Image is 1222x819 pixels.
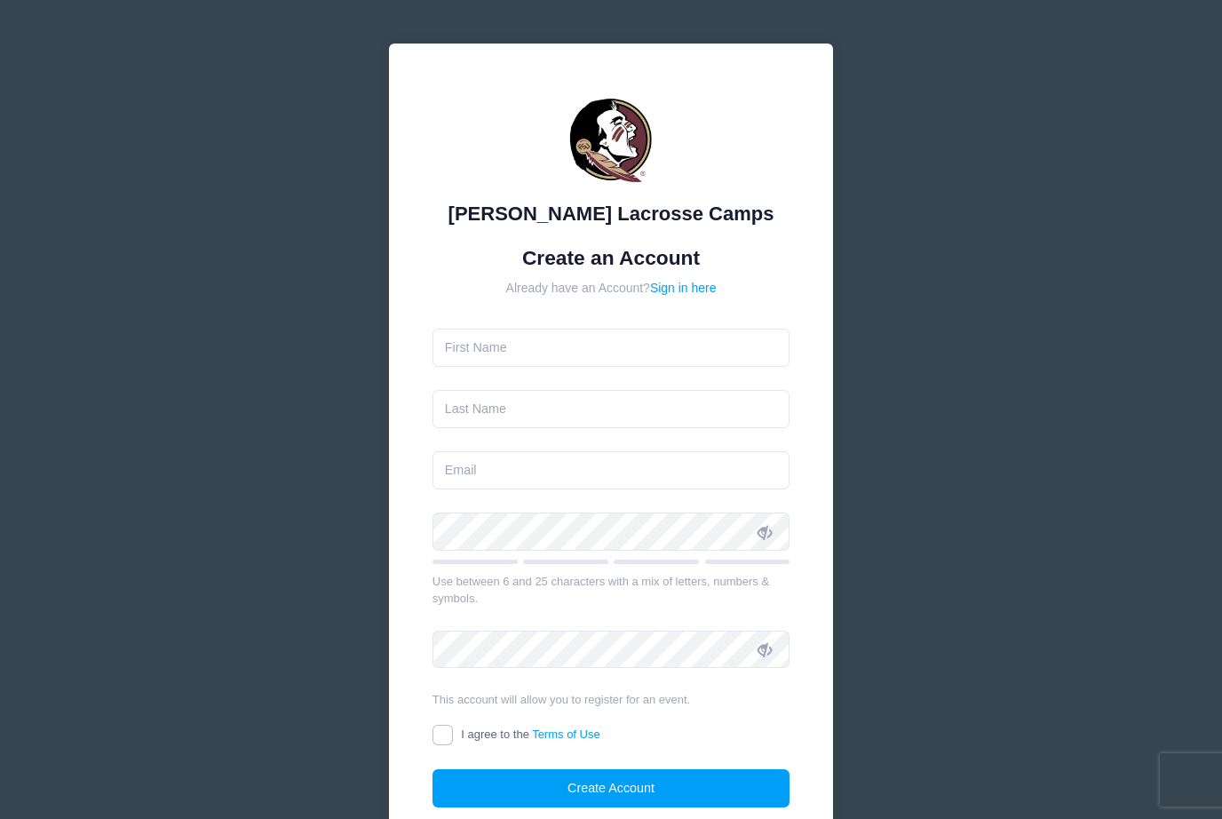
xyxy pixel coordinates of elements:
a: Sign in here [650,281,717,295]
button: Create Account [432,769,790,807]
input: First Name [432,329,790,367]
div: Use between 6 and 25 characters with a mix of letters, numbers & symbols. [432,573,790,608]
div: Already have an Account? [432,279,790,298]
div: This account will allow you to register for an event. [432,691,790,709]
div: [PERSON_NAME] Lacrosse Camps [432,199,790,228]
img: Sara Tisdale Lacrosse Camps [558,87,664,194]
input: I agree to theTerms of Use [432,725,453,745]
span: I agree to the [461,728,599,741]
input: Email [432,451,790,489]
a: Terms of Use [532,728,600,741]
h1: Create an Account [432,246,790,270]
input: Last Name [432,390,790,428]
